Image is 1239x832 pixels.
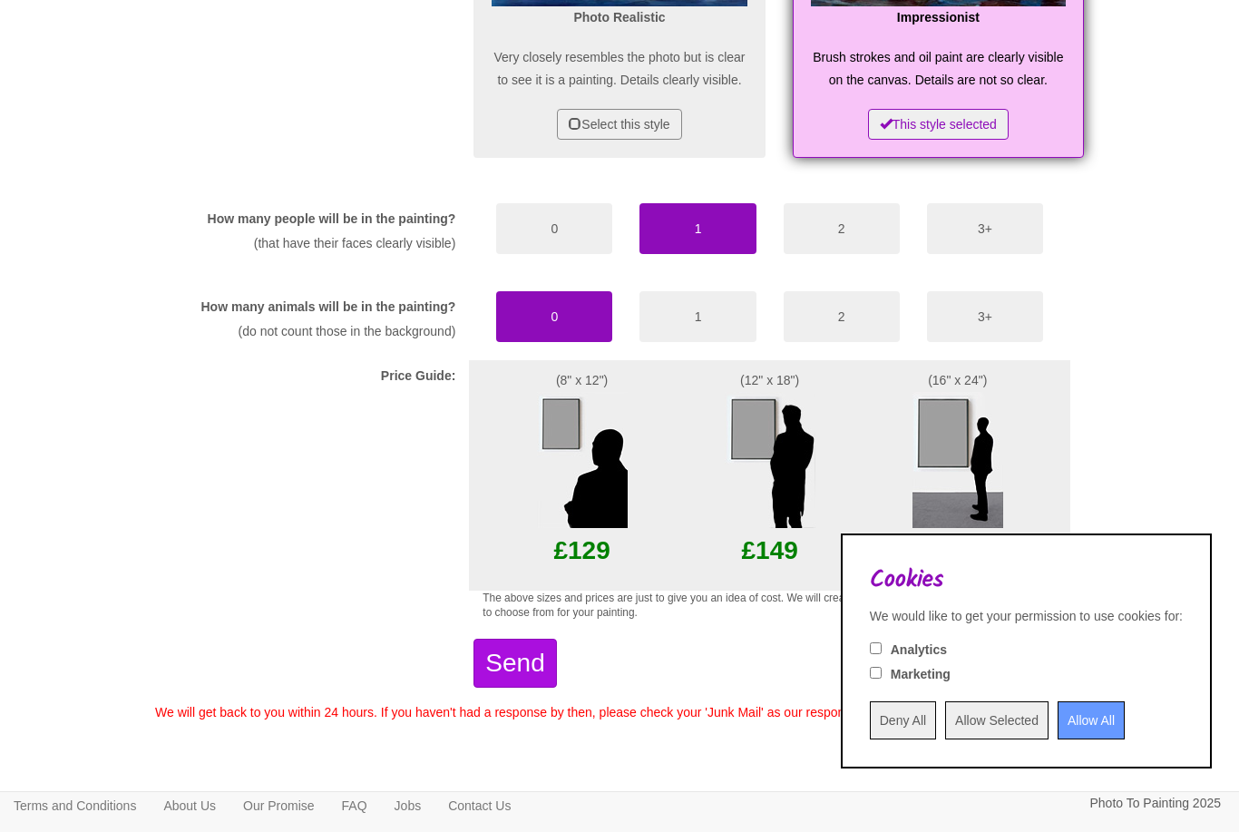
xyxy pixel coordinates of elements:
label: Price Guide: [381,367,455,385]
img: Example size of a large painting [912,392,1003,528]
p: (that have their faces clearly visible) [182,232,455,255]
button: 3+ [927,291,1043,342]
p: Photo To Painting 2025 [1089,792,1221,815]
button: 0 [496,291,612,342]
button: Send [473,639,556,688]
label: How many people will be in the painting? [208,210,456,228]
p: We will get back to you within 24 hours. If you haven't had a response by then, please check your... [155,701,1084,724]
p: (do not count those in the background) [182,320,455,343]
p: Impressionist [811,6,1066,29]
p: (8" x 12") [483,369,681,392]
a: Our Promise [229,792,328,819]
img: Example size of a Midi painting [725,392,815,528]
p: (12" x 18") [708,369,832,392]
button: Select this style [557,109,681,140]
button: 1 [639,203,756,254]
div: We would like to get your permission to use cookies for: [870,607,1183,625]
button: This style selected [868,109,1009,140]
a: Jobs [381,792,435,819]
p: £174 [858,528,1057,573]
p: The above sizes and prices are just to give you an idea of cost. We will create an exact quote fo... [483,591,1057,621]
button: 1 [639,291,756,342]
img: Example size of a small painting [537,392,628,528]
p: (16" x 24") [858,369,1057,392]
p: £129 [483,528,681,573]
label: Marketing [891,665,951,683]
input: Allow Selected [945,701,1049,739]
a: Contact Us [434,792,524,819]
button: 2 [784,203,900,254]
button: 0 [496,203,612,254]
label: How many animals will be in the painting? [201,298,456,316]
button: 3+ [927,203,1043,254]
a: About Us [150,792,229,819]
a: FAQ [328,792,381,819]
p: Very closely resembles the photo but is clear to see it is a painting. Details clearly visible. [492,46,746,91]
button: 2 [784,291,900,342]
input: Deny All [870,701,936,739]
input: Allow All [1058,701,1125,739]
h2: Cookies [870,567,1183,593]
p: Photo Realistic [492,6,746,29]
p: Brush strokes and oil paint are clearly visible on the canvas. Details are not so clear. [811,46,1066,91]
label: Analytics [891,641,947,659]
p: £149 [708,528,832,573]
